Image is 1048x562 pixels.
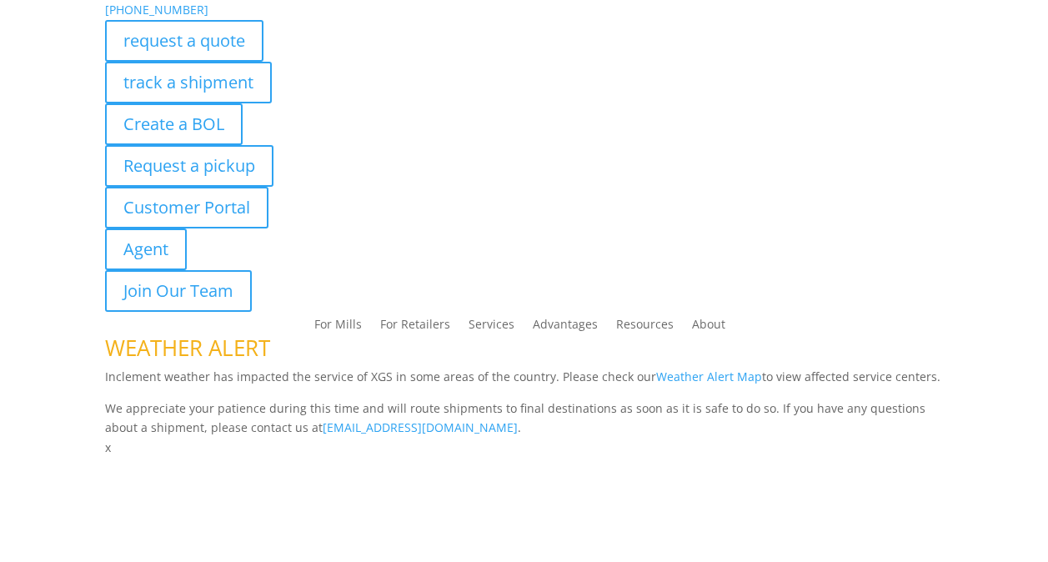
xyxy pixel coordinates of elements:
[105,20,263,62] a: request a quote
[105,187,268,228] a: Customer Portal
[105,270,252,312] a: Join Our Team
[692,319,725,337] a: About
[105,333,270,363] span: WEATHER ALERT
[616,319,674,337] a: Resources
[314,319,362,337] a: For Mills
[105,62,272,103] a: track a shipment
[105,458,944,491] h1: Contact Us
[105,228,187,270] a: Agent
[105,491,944,511] p: Complete the form below and a member of our team will be in touch within 24 hours.
[105,367,944,399] p: Inclement weather has impacted the service of XGS in some areas of the country. Please check our ...
[105,103,243,145] a: Create a BOL
[533,319,598,337] a: Advantages
[380,319,450,337] a: For Retailers
[105,145,273,187] a: Request a pickup
[469,319,514,337] a: Services
[105,399,944,439] p: We appreciate your patience during this time and will route shipments to final destinations as so...
[656,369,762,384] a: Weather Alert Map
[323,419,518,435] a: [EMAIL_ADDRESS][DOMAIN_NAME]
[105,438,944,458] p: x
[105,2,208,18] a: [PHONE_NUMBER]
